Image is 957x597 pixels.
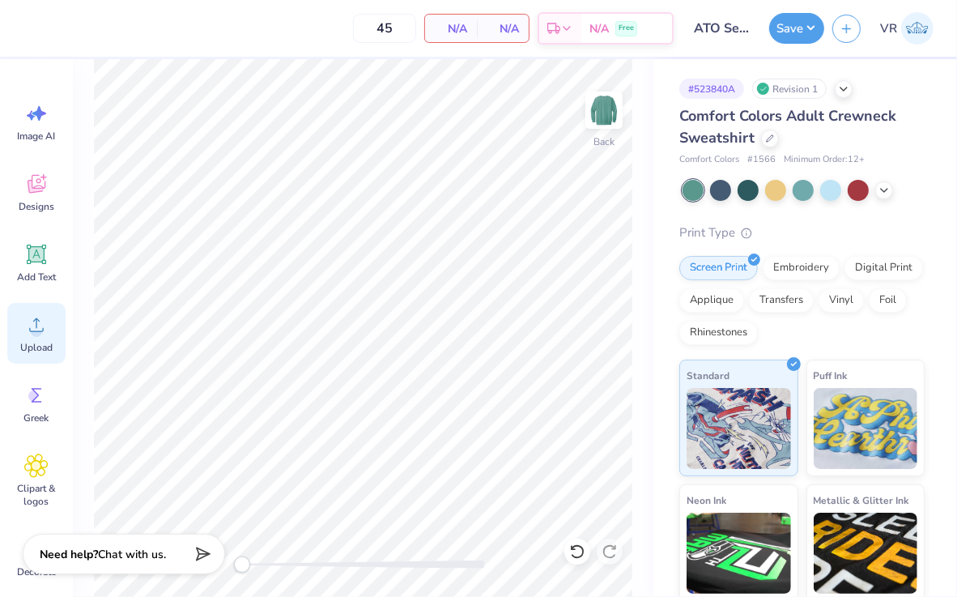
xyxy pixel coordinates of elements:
img: Back [588,94,620,126]
span: Comfort Colors Adult Crewneck Sweatshirt [679,106,896,147]
button: Save [769,13,824,44]
span: # 1566 [747,153,776,167]
span: Designs [19,200,54,213]
span: Standard [687,367,729,384]
span: N/A [487,20,519,37]
div: Embroidery [763,256,840,280]
a: VR [873,12,941,45]
div: Rhinestones [679,321,758,345]
div: Digital Print [844,256,923,280]
span: Image AI [18,130,56,143]
div: Applique [679,288,744,313]
span: Chat with us. [98,547,166,562]
span: Minimum Order: 12 + [784,153,865,167]
span: Upload [20,341,53,354]
span: Decorate [17,565,56,578]
div: Vinyl [819,288,864,313]
div: Revision 1 [752,79,827,99]
input: Untitled Design [682,12,761,45]
span: Metallic & Glitter Ink [814,492,909,509]
div: Accessibility label [234,556,250,573]
div: # 523840A [679,79,744,99]
div: Print Type [679,224,925,242]
img: Val Rhey Lodueta [901,12,934,45]
img: Standard [687,388,791,469]
img: Neon Ink [687,513,791,594]
img: Metallic & Glitter Ink [814,513,918,594]
span: Add Text [17,271,56,284]
span: Neon Ink [687,492,726,509]
input: – – [353,14,416,43]
span: N/A [435,20,467,37]
div: Back [593,134,615,149]
img: Puff Ink [814,388,918,469]
span: Greek [24,412,49,424]
div: Screen Print [679,256,758,280]
span: Comfort Colors [679,153,739,167]
span: Puff Ink [814,367,848,384]
div: Foil [869,288,907,313]
span: Free [619,23,634,34]
span: Clipart & logos [10,482,63,508]
strong: Need help? [40,547,98,562]
span: VR [880,19,897,38]
span: N/A [589,20,609,37]
div: Transfers [749,288,814,313]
